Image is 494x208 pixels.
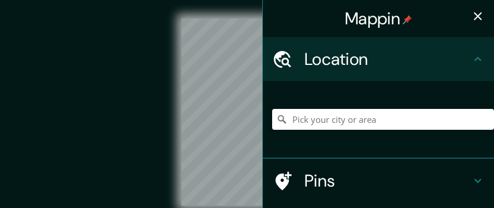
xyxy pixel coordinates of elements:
input: Pick your city or area [272,109,494,130]
div: Pins [263,159,494,203]
h4: Mappin [345,8,412,29]
h4: Location [304,49,471,70]
h4: Pins [304,170,471,191]
canvas: Map [181,19,313,206]
img: pin-icon.png [403,15,412,24]
div: Location [263,37,494,81]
